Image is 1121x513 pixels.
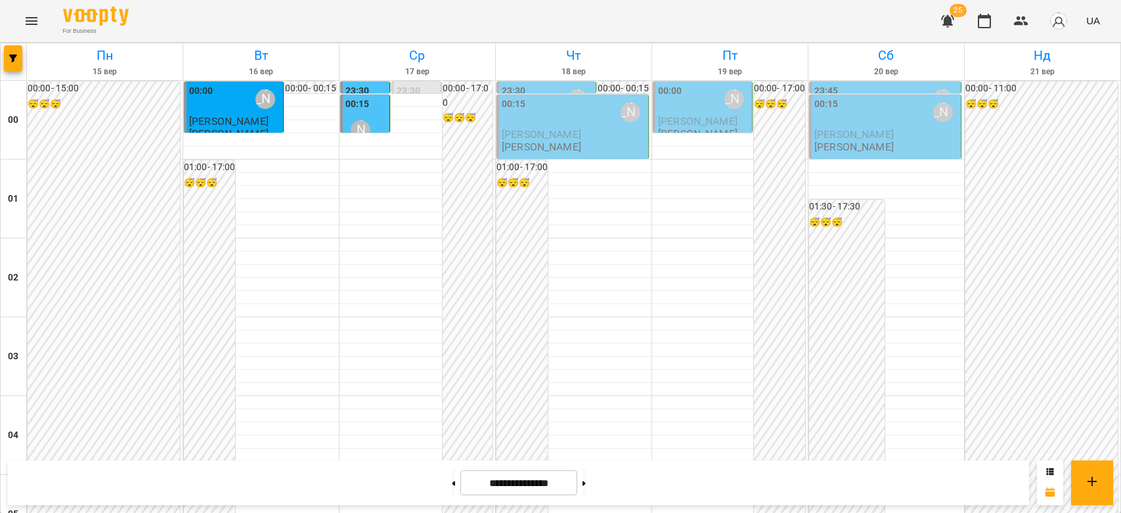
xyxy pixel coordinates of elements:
h6: 03 [8,349,18,364]
label: 23:30 [345,84,370,99]
label: 00:00 [658,84,682,99]
div: Бондарєва Валерія [724,89,744,109]
label: 00:15 [345,97,370,112]
h6: 16 вер [185,66,337,78]
h6: 00:00 - 00:15 [285,81,336,96]
span: UA [1086,14,1100,28]
button: UA [1081,9,1105,33]
div: Бондарєва Валерія [933,102,953,122]
h6: 😴😴😴 [496,176,548,190]
span: [PERSON_NAME] [189,115,269,127]
img: avatar_s.png [1049,12,1068,30]
img: Voopty Logo [63,7,129,26]
h6: 😴😴😴 [443,111,493,125]
label: 23:45 [814,84,839,99]
h6: Вт [185,45,337,66]
h6: 00:00 - 17:00 [443,81,493,110]
label: 00:00 [189,84,213,99]
div: Бондарєва Валерія [255,89,275,109]
span: [PERSON_NAME] [502,128,581,141]
h6: 04 [8,428,18,443]
h6: Нд [967,45,1118,66]
h6: 18 вер [498,66,649,78]
div: Бондарєва Валерія [933,89,953,109]
h6: 😴😴😴 [965,97,1118,112]
h6: Ср [341,45,493,66]
p: [PERSON_NAME] [658,128,737,139]
p: [PERSON_NAME] [814,141,894,152]
label: 00:15 [502,97,526,112]
h6: 😴😴😴 [184,176,235,190]
h6: 21 вер [967,66,1118,78]
div: Бондарєва Валерія [568,89,588,109]
label: 23:30 [397,84,421,99]
button: Menu [16,5,47,37]
span: For Business [63,27,129,35]
h6: 😴😴😴 [754,97,805,112]
span: [PERSON_NAME] [814,128,894,141]
h6: Чт [498,45,649,66]
span: [PERSON_NAME] [658,115,737,127]
h6: Пт [654,45,806,66]
h6: 17 вер [341,66,493,78]
h6: 00:00 - 00:15 [598,81,649,96]
h6: 01:00 - 17:00 [496,160,548,175]
h6: 01:30 - 17:30 [809,200,885,214]
h6: 01 [8,192,18,206]
label: 00:15 [814,97,839,112]
h6: 20 вер [810,66,962,78]
label: 23:30 [502,84,526,99]
h6: 01:00 - 17:00 [184,160,235,175]
h6: 00 [8,113,18,127]
p: [PERSON_NAME] [189,128,269,139]
p: [PERSON_NAME] [502,141,581,152]
div: Бондарєва Валерія [351,120,370,140]
h6: 19 вер [654,66,806,78]
div: Бондарєва Валерія [621,102,640,122]
span: 25 [950,4,967,17]
h6: 😴😴😴 [28,97,180,112]
h6: Пн [29,45,181,66]
h6: 00:00 - 15:00 [28,81,180,96]
h6: 00:00 - 11:00 [965,81,1118,96]
h6: 15 вер [29,66,181,78]
h6: 02 [8,271,18,285]
h6: 00:00 - 17:00 [754,81,805,96]
h6: 😴😴😴 [809,215,885,230]
h6: Сб [810,45,962,66]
